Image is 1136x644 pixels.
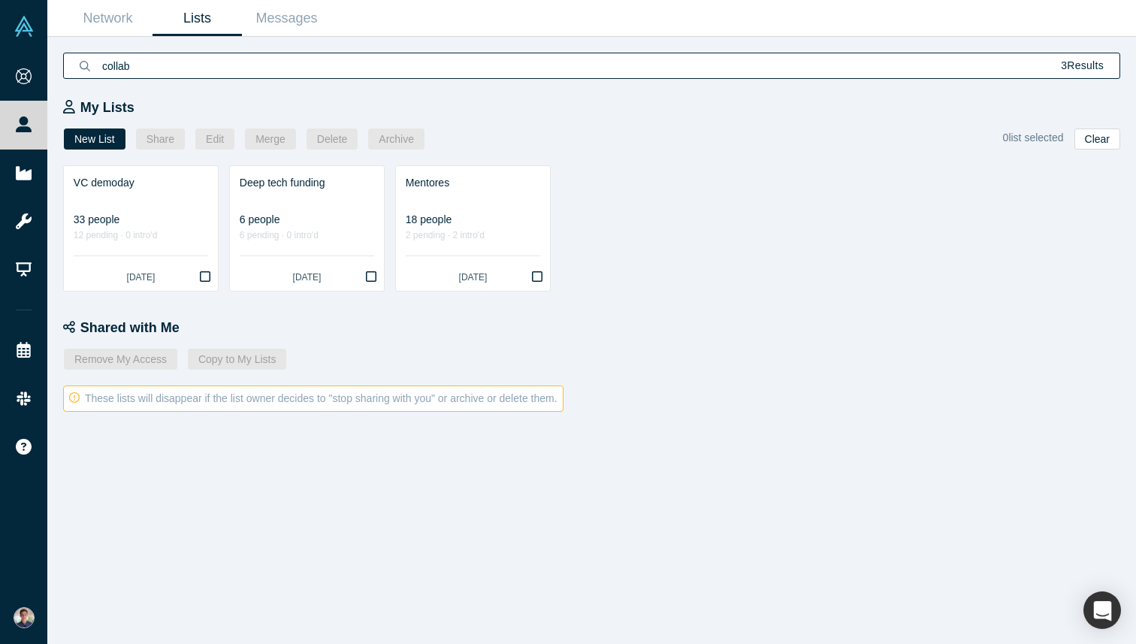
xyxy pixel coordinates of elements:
div: 6 people [240,212,374,228]
div: [DATE] [74,271,208,284]
div: 6 pending · 0 intro'd [240,228,374,243]
span: 3 [1061,59,1067,71]
a: Mentores18 people2 pending · 2 intro'd[DATE] [396,166,550,291]
div: My Lists [63,98,1136,118]
button: Archive [368,128,424,150]
img: Alchemist Vault Logo [14,16,35,37]
div: 18 people [406,212,540,228]
div: VC demoday [74,175,208,191]
button: Clear [1074,128,1120,150]
div: [DATE] [240,271,374,284]
button: Bookmark [358,265,384,291]
div: Mentores [406,175,540,191]
button: Delete [307,128,358,150]
button: New List [64,128,125,150]
button: Merge [245,128,296,150]
button: Bookmark [524,265,550,291]
a: Messages [242,1,331,36]
div: These lists will disappear if the list owner decides to "stop sharing with you" or archive or del... [63,385,563,412]
div: 12 pending · 0 intro'd [74,228,208,243]
button: Remove My Access [64,349,177,370]
button: Bookmark [192,265,218,291]
div: 33 people [74,212,208,228]
img: Andres Meiners's Account [14,607,35,628]
div: 2 pending · 2 intro'd [406,228,540,243]
button: Share [136,128,185,150]
div: Shared with Me [63,318,1136,338]
span: Results [1061,59,1104,71]
div: [DATE] [406,271,540,284]
button: Edit [195,128,234,150]
a: Deep tech funding6 people6 pending · 0 intro'd[DATE] [230,166,384,291]
input: Search by List name or people name [101,48,1045,83]
a: Lists [153,1,242,36]
span: 0 list selected [1003,132,1064,144]
div: Deep tech funding [240,175,374,191]
button: Copy to My Lists [188,349,286,370]
a: Network [63,1,153,36]
a: VC demoday33 people12 pending · 0 intro'd[DATE] [64,166,218,291]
